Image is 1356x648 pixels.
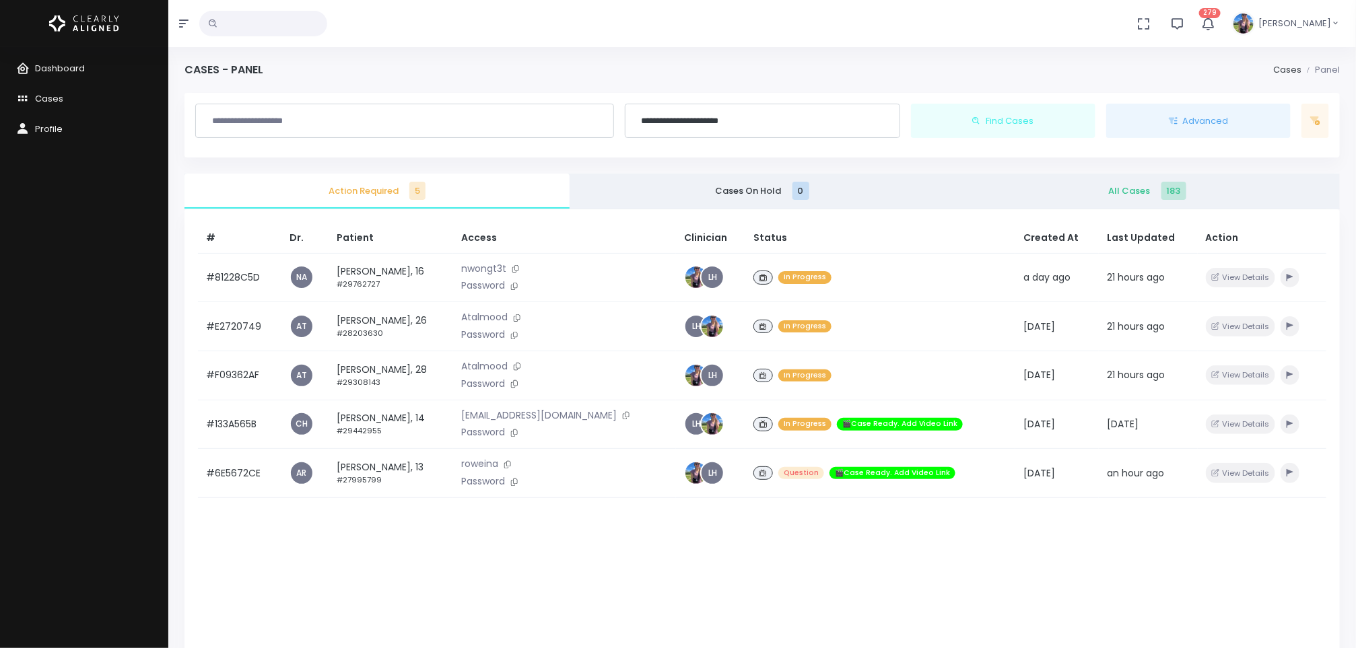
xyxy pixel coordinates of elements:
[1231,11,1256,36] img: Header Avatar
[745,223,1015,254] th: Status
[329,449,453,498] td: [PERSON_NAME], 13
[685,413,707,435] a: LH
[453,223,676,254] th: Access
[184,63,263,76] h4: Cases - Panel
[337,377,380,388] small: #29308143
[35,92,63,105] span: Cases
[461,408,668,423] p: [EMAIL_ADDRESS][DOMAIN_NAME]
[1107,417,1139,431] span: [DATE]
[1107,368,1165,382] span: 21 hours ago
[778,271,832,284] span: In Progress
[49,9,119,38] img: Logo Horizontal
[829,467,955,480] span: 🎬Case Ready. Add Video Link
[461,377,668,392] p: Password
[1106,104,1291,139] button: Advanced
[1198,223,1326,254] th: Action
[1023,320,1055,333] span: [DATE]
[965,184,1329,198] span: All Cases
[461,474,668,489] p: Password
[198,400,281,449] td: #133A565B
[198,253,281,302] td: #81228C5D
[198,302,281,351] td: #E2720749
[837,418,963,431] span: 🎬Case Ready. Add Video Link
[1206,463,1275,482] button: View Details
[702,266,723,288] a: LH
[291,266,312,288] a: NA
[337,474,382,485] small: #27995799
[198,449,281,498] td: #6E5672CE
[702,365,723,386] a: LH
[1023,368,1055,382] span: [DATE]
[291,316,312,337] a: AT
[778,418,832,431] span: In Progress
[329,253,453,302] td: [PERSON_NAME], 16
[461,328,668,343] p: Password
[291,365,312,386] a: AT
[792,182,809,200] span: 0
[461,425,668,440] p: Password
[1107,466,1164,480] span: an hour ago
[778,467,824,480] span: Question
[409,182,426,200] span: 5
[1023,466,1055,480] span: [DATE]
[1273,63,1301,76] a: Cases
[1107,320,1165,333] span: 21 hours ago
[195,184,559,198] span: Action Required
[676,223,745,254] th: Clinician
[685,316,707,337] a: LH
[35,122,63,135] span: Profile
[1206,415,1275,434] button: View Details
[329,351,453,400] td: [PERSON_NAME], 28
[1199,8,1221,18] span: 279
[1107,271,1165,284] span: 21 hours ago
[702,462,723,484] a: LH
[281,223,329,254] th: Dr.
[461,359,668,374] p: Atalmood
[1206,316,1275,336] button: View Details
[1023,417,1055,431] span: [DATE]
[291,462,312,484] a: AR
[461,310,668,325] p: Atalmood
[461,279,668,293] p: Password
[1206,268,1275,287] button: View Details
[337,425,382,436] small: #29442955
[1258,17,1331,30] span: [PERSON_NAME]
[1099,223,1197,254] th: Last Updated
[580,184,944,198] span: Cases On Hold
[778,369,832,382] span: In Progress
[198,223,281,254] th: #
[198,351,281,400] td: #F09362AF
[337,328,383,338] small: #28203630
[461,457,668,472] p: roweina
[291,413,312,435] a: CH
[911,104,1095,139] button: Find Cases
[461,262,668,277] p: nwongt3t
[778,320,832,333] span: In Progress
[1023,271,1071,284] span: a day ago
[1015,223,1099,254] th: Created At
[1206,365,1275,385] button: View Details
[337,279,380,289] small: #29762727
[1161,182,1186,200] span: 183
[329,223,453,254] th: Patient
[35,62,85,75] span: Dashboard
[1301,63,1340,77] li: Panel
[329,400,453,449] td: [PERSON_NAME], 14
[329,302,453,351] td: [PERSON_NAME], 26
